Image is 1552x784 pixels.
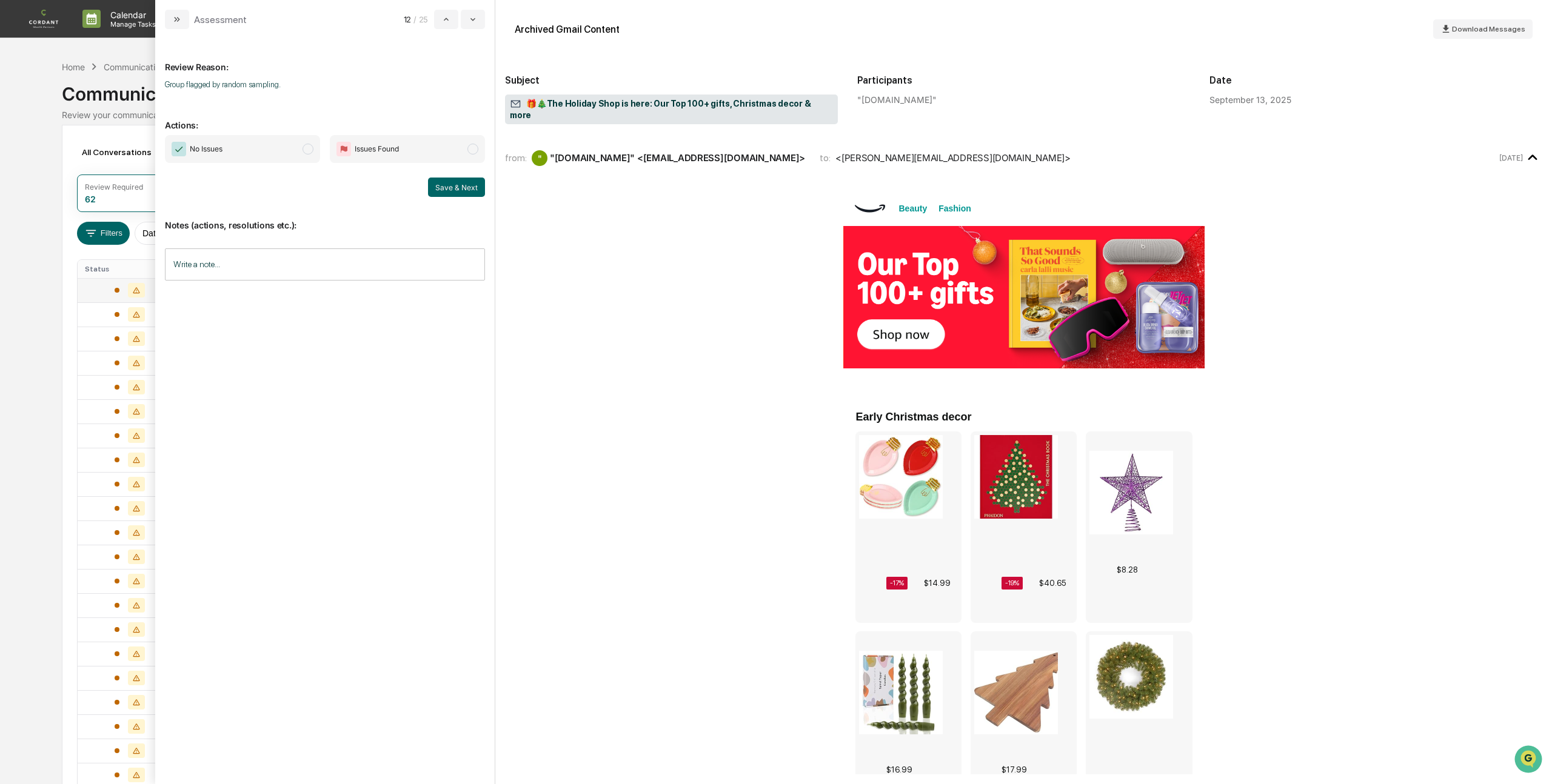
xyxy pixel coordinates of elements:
p: How can we help? [12,25,221,45]
span: $17.99 [1002,765,1027,774]
div: Assessment [194,14,247,25]
a: Beauty [899,204,928,213]
a: Fashion [938,204,971,213]
img: Checkmark [172,142,186,156]
span: • [101,165,105,174]
div: Communications Archive [62,73,1490,105]
span: -19% [1002,577,1023,590]
button: Date:[DATE] - [DATE] [135,222,234,245]
span: / 25 [413,15,432,24]
span: No Issues [190,143,222,155]
span: 🎁🎄The Holiday Shop is here: Our Top 100+ gifts, Christmas decor & more [510,98,833,121]
span: Preclearance [24,215,78,227]
span: [DATE] [107,165,132,174]
time: Saturday, September 13, 2025 at 11:21:14 AM [1499,153,1523,162]
a: 🔎Data Lookup [7,233,81,255]
p: Manage Tasks [101,20,162,28]
h2: Date [1209,75,1542,86]
img: Amazon [845,195,895,222]
span: 12 [404,15,411,24]
div: Archived Gmail Content [515,24,620,35]
div: " [532,150,547,166]
button: See all [188,132,221,147]
button: Start new chat [206,96,221,111]
div: 🖐️ [12,216,22,226]
button: Save & Next [428,178,485,197]
h2: Early Christmas decor [856,410,1192,424]
img: 1746055101610-c473b297-6a78-478c-a979-82029cc54cd1 [12,93,34,115]
div: Past conversations [12,135,81,144]
div: Start new chat [41,93,199,105]
img: Flag [336,142,351,156]
span: -17% [886,577,908,590]
span: $8.28 [1117,565,1138,574]
img: logo [29,10,58,28]
img: National Tree Company Pre-Lit Artificial Christmas Wreath, Green, North Valley Spruce, White Ligh... [1089,635,1173,719]
button: Download Messages [1433,19,1533,39]
span: [PERSON_NAME] [38,165,98,174]
p: Review Reason: [165,47,485,72]
h2: Subject [505,75,838,86]
span: $14.99 [924,579,951,588]
a: 🗄️Attestations [83,210,155,232]
img: Our Top 100+ gifts [843,226,1205,368]
span: Pylon [121,268,147,277]
div: <[PERSON_NAME][EMAIL_ADDRESS][DOMAIN_NAME]> [835,152,1071,164]
img: Christmas Tree Charcuterie Board Kitchen Cutting Chopping Charcuterie Board Platter for Butcher B... [974,651,1058,734]
iframe: Open customer support [1513,744,1546,777]
span: from: [505,152,527,164]
span: Download Messages [1452,25,1525,33]
span: $40.65 [1039,579,1066,588]
span: Issues Found [355,143,399,155]
span: to: [820,152,831,164]
span: Data Lookup [24,238,76,250]
div: Review Required [85,182,143,191]
button: Filters [77,222,130,245]
img: BinaryABC Christmas Tree Topper Star,Glittering Christmas Tree Decoration Ornaments,20cm (Purple) [1089,451,1173,534]
p: Group flagged by random sampling. [165,80,485,89]
img: Whaline 30Pcs Christmas Paper Plate Gold Foil Dinner Plate Christmas Lights Shape Disposable Plat... [859,435,943,519]
div: "[DOMAIN_NAME]" [857,95,1190,105]
div: 🔎 [12,239,22,249]
span: Attestations [100,215,150,227]
div: "[DOMAIN_NAME]" <[EMAIL_ADDRESS][DOMAIN_NAME]> [550,152,805,164]
div: 🗄️ [88,216,98,226]
p: Notes (actions, resolutions etc.): [165,205,485,230]
h2: Participants [857,75,1190,86]
img: Brenda McCombs [12,153,32,173]
a: Powered byPylon [85,267,147,277]
p: Actions: [165,105,485,130]
p: Calendar [101,10,162,20]
a: 🖐️Preclearance [7,210,83,232]
div: Review your communication records across channels [62,110,1490,120]
div: Communications Archive [104,62,202,72]
div: September 13, 2025 [1209,95,1291,105]
div: We're available if you need us! [41,105,153,115]
img: LPUSA Olive Spiral Taper Dinner Candles Conical Stick Candles Wax Unscented Dinner Candle Driples... [859,651,943,734]
img: The Christmas Book [974,435,1058,519]
div: Home [62,62,85,72]
th: Status [78,260,181,278]
div: All Conversations [77,142,169,162]
span: $16.99 [886,765,912,774]
div: 62 [85,194,96,204]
